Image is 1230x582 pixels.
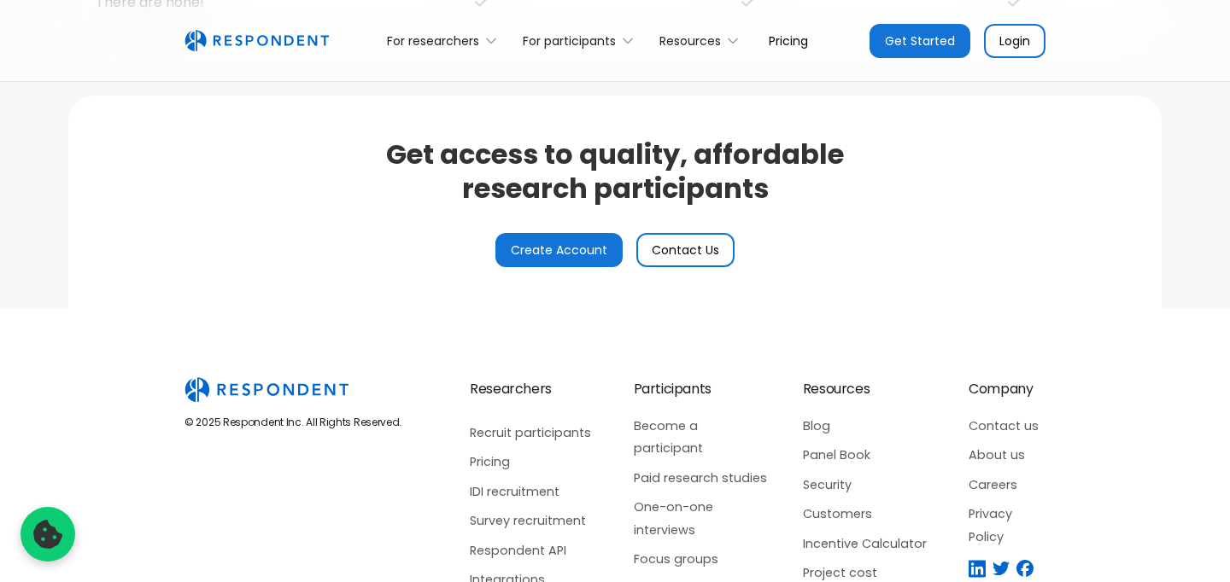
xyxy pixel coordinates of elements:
a: Careers [969,474,1045,496]
div: Resources [659,32,721,49]
div: For participants [513,20,650,61]
div: Company [969,377,1033,401]
a: About us [969,444,1045,466]
a: Become a participant [634,415,769,460]
a: Panel Book [803,444,934,466]
div: Resources [803,377,870,401]
img: Untitled UI logotext [184,30,329,52]
a: Pricing [755,20,822,61]
a: Login [984,24,1045,58]
a: Respondent API [470,539,600,562]
div: © 2025 Respondent Inc. All Rights Reserved. [184,416,401,429]
a: Get Started [870,24,970,58]
a: Focus groups [634,548,769,570]
a: Security [803,474,934,496]
a: Incentive Calculator [803,533,934,555]
div: Participants [634,377,712,401]
a: Privacy Policy [969,503,1045,548]
a: home [184,30,329,52]
a: Blog [803,415,934,437]
a: Recruit participants [470,422,600,444]
div: For participants [523,32,616,49]
div: For researchers [387,32,479,49]
div: For researchers [378,20,513,61]
a: Create Account [495,233,623,267]
h2: Get access to quality, affordable research participants [386,137,844,206]
div: Researchers [470,377,600,401]
a: Contact Us [636,233,735,267]
a: Paid research studies [634,467,769,489]
a: Survey recruitment [470,509,600,532]
a: One-on-one interviews [634,496,769,541]
div: Resources [650,20,755,61]
a: IDI recruitment [470,480,600,503]
a: Contact us [969,415,1045,437]
a: Customers [803,503,934,525]
a: Pricing [470,451,600,473]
